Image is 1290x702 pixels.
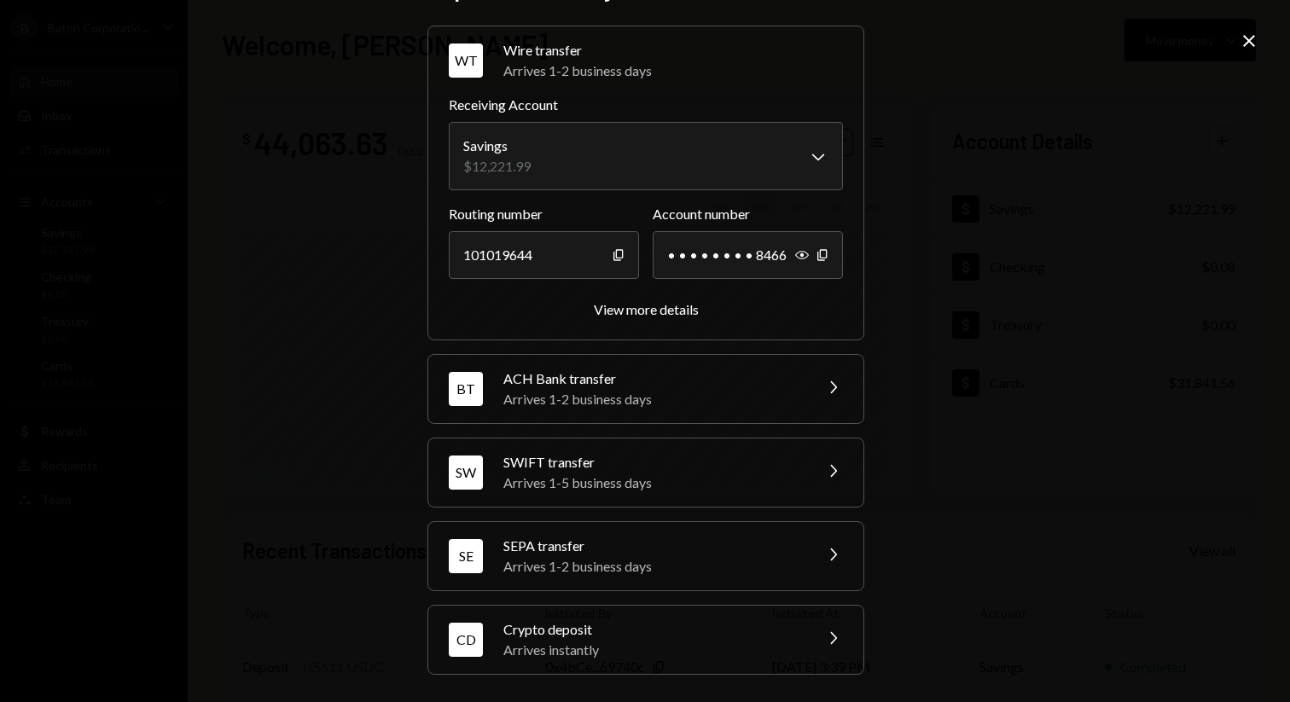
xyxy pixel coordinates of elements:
[428,606,863,674] button: CDCrypto depositArrives instantly
[449,122,843,190] button: Receiving Account
[428,355,863,423] button: BTACH Bank transferArrives 1-2 business days
[653,231,843,279] div: • • • • • • • • 8466
[449,95,843,115] label: Receiving Account
[653,204,843,224] label: Account number
[428,522,863,590] button: SESEPA transferArrives 1-2 business days
[503,556,802,577] div: Arrives 1-2 business days
[503,473,802,493] div: Arrives 1-5 business days
[503,452,802,473] div: SWIFT transfer
[594,301,699,319] button: View more details
[594,301,699,317] div: View more details
[449,455,483,490] div: SW
[428,26,863,95] button: WTWire transferArrives 1-2 business days
[449,231,639,279] div: 101019644
[503,536,802,556] div: SEPA transfer
[503,619,802,640] div: Crypto deposit
[428,438,863,507] button: SWSWIFT transferArrives 1-5 business days
[449,95,843,319] div: WTWire transferArrives 1-2 business days
[503,368,802,389] div: ACH Bank transfer
[449,204,639,224] label: Routing number
[503,389,802,409] div: Arrives 1-2 business days
[503,40,843,61] div: Wire transfer
[449,44,483,78] div: WT
[503,640,802,660] div: Arrives instantly
[449,623,483,657] div: CD
[449,539,483,573] div: SE
[449,372,483,406] div: BT
[503,61,843,81] div: Arrives 1-2 business days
